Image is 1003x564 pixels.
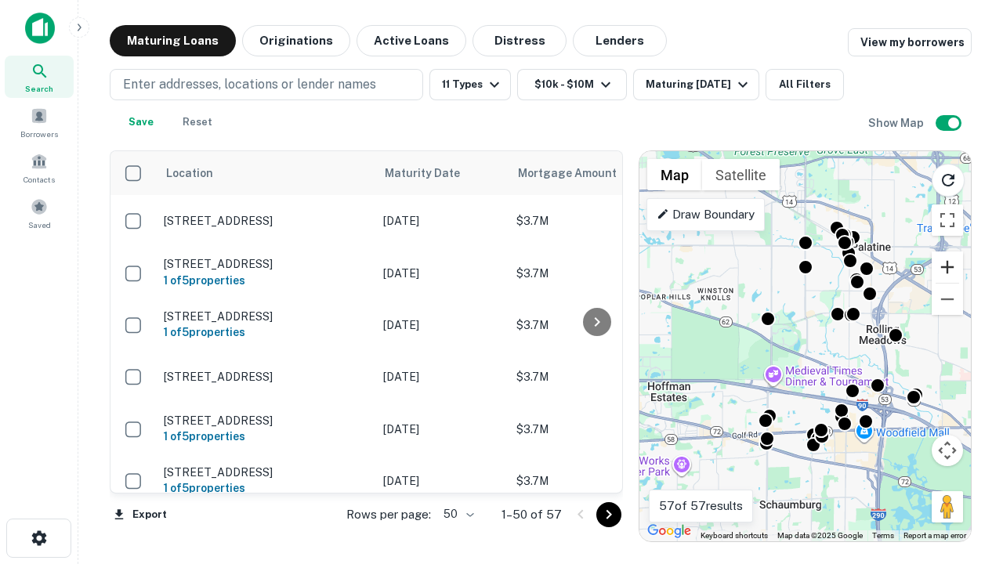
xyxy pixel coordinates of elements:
p: $3.7M [516,421,673,438]
button: Show satellite imagery [702,159,780,190]
p: [DATE] [383,316,501,334]
p: [STREET_ADDRESS] [164,309,368,324]
button: Reset [172,107,223,138]
p: [STREET_ADDRESS] [164,414,368,428]
a: Contacts [5,146,74,189]
span: Contacts [24,173,55,186]
button: Originations [242,25,350,56]
p: $3.7M [516,368,673,385]
p: $3.7M [516,316,673,334]
a: Saved [5,192,74,234]
th: Mortgage Amount [509,151,681,195]
p: $3.7M [516,472,673,490]
p: [STREET_ADDRESS] [164,257,368,271]
button: Zoom in [932,251,963,283]
button: Save your search to get updates of matches that match your search criteria. [116,107,166,138]
span: Saved [28,219,51,231]
button: Active Loans [357,25,466,56]
p: $3.7M [516,265,673,282]
h6: 1 of 5 properties [164,272,368,289]
button: Lenders [573,25,667,56]
p: [DATE] [383,212,501,230]
a: Report a map error [903,531,966,540]
span: Search [25,82,53,95]
p: $3.7M [516,212,673,230]
button: Reload search area [932,164,965,197]
span: Borrowers [20,128,58,140]
button: Toggle fullscreen view [932,204,963,236]
button: 11 Types [429,69,511,100]
a: View my borrowers [848,28,972,56]
p: [DATE] [383,368,501,385]
div: Maturing [DATE] [646,75,752,94]
button: Export [110,503,171,526]
p: [DATE] [383,421,501,438]
p: Enter addresses, locations or lender names [123,75,376,94]
img: Google [643,521,695,541]
button: Maturing Loans [110,25,236,56]
button: Enter addresses, locations or lender names [110,69,423,100]
th: Maturity Date [375,151,509,195]
span: Location [165,164,213,183]
button: Zoom out [932,284,963,315]
img: capitalize-icon.png [25,13,55,44]
p: [STREET_ADDRESS] [164,465,368,479]
a: Terms (opens in new tab) [872,531,894,540]
p: Rows per page: [346,505,431,524]
div: 0 0 [639,151,971,541]
p: 57 of 57 results [659,497,743,515]
div: 50 [437,503,476,526]
button: Maturing [DATE] [633,69,759,100]
iframe: Chat Widget [925,439,1003,514]
a: Open this area in Google Maps (opens a new window) [643,521,695,541]
p: Draw Boundary [657,205,755,224]
h6: 1 of 5 properties [164,479,368,497]
p: 1–50 of 57 [501,505,562,524]
span: Map data ©2025 Google [777,531,863,540]
button: Keyboard shortcuts [701,530,768,541]
a: Search [5,56,74,98]
button: $10k - $10M [517,69,627,100]
button: All Filters [766,69,844,100]
th: Location [156,151,375,195]
button: Show street map [647,159,702,190]
h6: Show Map [868,114,926,132]
button: Distress [473,25,567,56]
p: [DATE] [383,472,501,490]
button: Map camera controls [932,435,963,466]
p: [STREET_ADDRESS] [164,370,368,384]
h6: 1 of 5 properties [164,428,368,445]
button: Go to next page [596,502,621,527]
span: Mortgage Amount [518,164,637,183]
p: [STREET_ADDRESS] [164,214,368,228]
p: [DATE] [383,265,501,282]
a: Borrowers [5,101,74,143]
span: Maturity Date [385,164,480,183]
h6: 1 of 5 properties [164,324,368,341]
